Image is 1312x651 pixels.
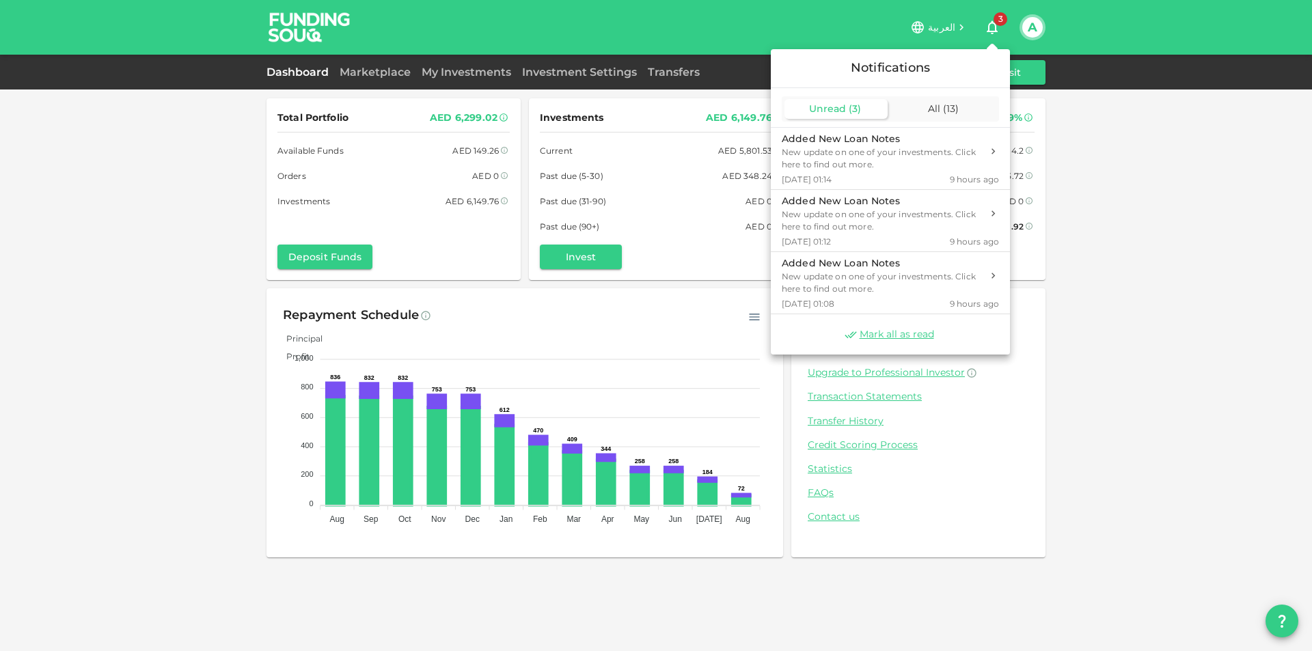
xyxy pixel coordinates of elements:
span: 9 hours ago [950,236,999,247]
span: Unread [809,102,846,115]
div: Added New Loan Notes [782,132,982,146]
span: All [928,102,940,115]
div: Added New Loan Notes [782,194,982,208]
span: [DATE] 01:14 [782,174,832,185]
div: New update on one of your investments. Click here to find out more. [782,271,982,295]
span: ( 13 ) [943,102,959,115]
span: Notifications [851,60,930,75]
span: 9 hours ago [950,298,999,309]
span: ( 3 ) [849,102,861,115]
span: Mark all as read [860,328,934,341]
span: [DATE] 01:12 [782,236,832,247]
div: Added New Loan Notes [782,256,982,271]
span: [DATE] 01:08 [782,298,835,309]
span: 9 hours ago [950,174,999,185]
div: New update on one of your investments. Click here to find out more. [782,208,982,233]
div: New update on one of your investments. Click here to find out more. [782,146,982,171]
